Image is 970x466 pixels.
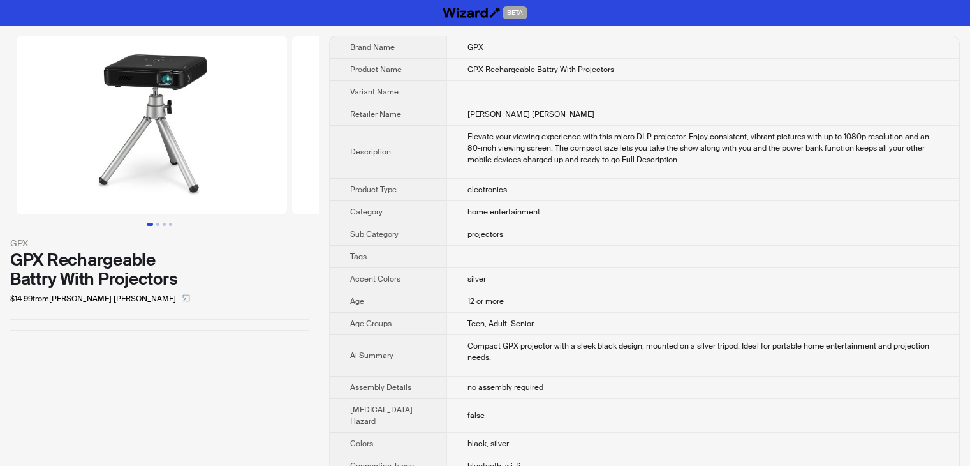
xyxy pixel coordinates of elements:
[467,296,504,306] span: 12 or more
[467,439,509,449] span: black, silver
[350,87,399,97] span: Variant Name
[467,319,534,329] span: Teen, Adult, Senior
[467,274,486,284] span: silver
[169,223,172,226] button: Go to slide 4
[350,42,395,52] span: Brand Name
[292,36,562,214] img: GPX Rechargeable Battry With Projectors image 2
[467,64,614,75] span: GPX Rechargeable Battry With Projectors
[350,439,373,449] span: Colors
[350,109,401,119] span: Retailer Name
[350,296,364,306] span: Age
[467,340,939,363] div: Compact GPX projector with a sleek black design, mounted on a silver tripod. Ideal for portable h...
[350,207,383,217] span: Category
[350,147,391,157] span: Description
[503,6,527,19] span: BETA
[350,64,402,75] span: Product Name
[17,36,287,214] img: GPX Rechargeable Battry With Projectors image 1
[350,405,413,426] span: [MEDICAL_DATA] Hazard
[467,109,594,119] span: [PERSON_NAME] [PERSON_NAME]
[10,289,309,309] div: $14.99 from [PERSON_NAME] [PERSON_NAME]
[350,382,411,393] span: Assembly Details
[147,223,153,226] button: Go to slide 1
[467,410,485,421] span: false
[350,350,393,361] span: Ai Summary
[467,207,540,217] span: home entertainment
[467,382,543,393] span: no assembly required
[156,223,159,226] button: Go to slide 2
[350,274,400,284] span: Accent Colors
[10,250,309,289] div: GPX Rechargeable Battry With Projectors
[182,294,190,302] span: select
[467,131,939,165] div: Elevate your viewing experience with this micro DLP projector. Enjoy consistent, vibrant pictures...
[163,223,166,226] button: Go to slide 3
[467,184,507,195] span: electronics
[350,319,392,329] span: Age Groups
[467,42,483,52] span: GPX
[10,236,309,250] div: GPX
[350,184,397,195] span: Product Type
[350,229,399,239] span: Sub Category
[467,229,503,239] span: projectors
[350,252,367,262] span: Tags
